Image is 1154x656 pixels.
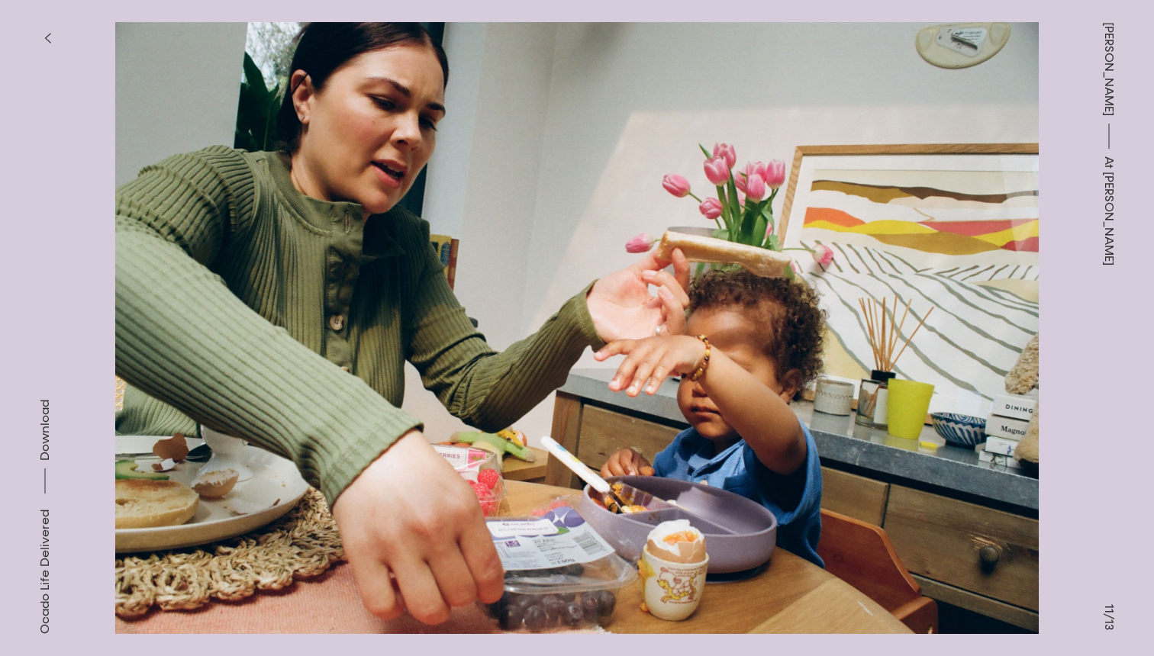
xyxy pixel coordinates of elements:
[36,400,54,501] button: Download asset
[1100,156,1118,265] span: At [PERSON_NAME]
[37,400,53,461] span: Download
[36,510,54,634] div: Ocado Life Delivered
[1100,22,1118,116] a: [PERSON_NAME]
